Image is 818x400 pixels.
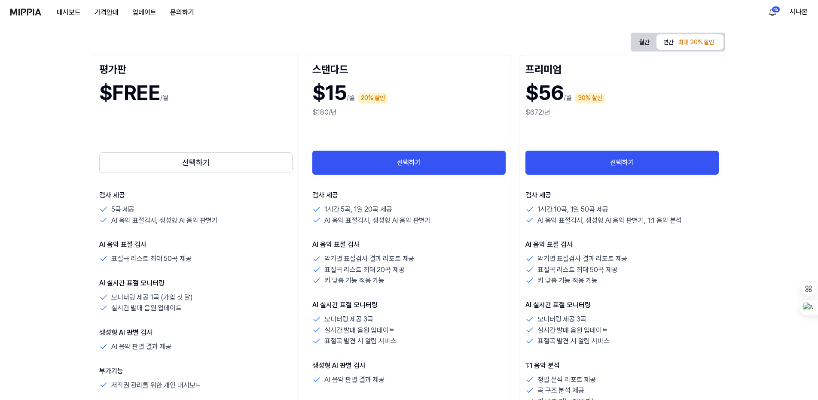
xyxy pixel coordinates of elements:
[324,215,431,226] p: AI 음악 표절검사, 생성형 AI 음악 판별기
[525,151,719,175] button: 선택하기
[125,4,163,21] button: 업데이트
[525,79,564,107] h1: $56
[88,4,125,21] button: 가격안내
[324,275,385,286] p: 키 맞춤 기능 적용 가능
[676,37,717,48] div: 최대 30% 할인
[324,204,392,215] p: 1시간 5곡, 1일 20곡 제공
[537,385,584,396] p: 곡 구조 분석 제공
[564,93,572,103] p: /월
[324,314,373,325] p: 모니터링 제공 3곡
[525,239,719,250] p: AI 음악 표절 검사
[525,300,719,310] p: AI 실시간 표절 모니터링
[163,4,201,21] button: 문의하기
[525,190,719,200] p: 검사 제공
[125,0,163,24] a: 업데이트
[324,374,385,385] p: AI 음악 판별 결과 제공
[111,253,191,264] p: 표절곡 리스트 최대 50곡 제공
[99,151,293,175] a: 선택하기
[312,61,506,75] div: 스탠다드
[537,264,617,276] p: 표절곡 리스트 최대 50곡 제공
[575,93,605,103] div: 30% 할인
[767,7,778,17] img: 알림
[324,264,404,276] p: 표절곡 리스트 최대 20곡 제공
[312,239,506,250] p: AI 음악 표절 검사
[324,253,414,264] p: 악기별 표절검사 결과 리포트 제공
[312,361,506,371] p: 생성형 AI 판별 검사
[99,278,293,288] p: AI 실시간 표절 모니터링
[537,253,627,264] p: 악기별 표절검사 결과 리포트 제공
[324,336,397,347] p: 표절곡 발견 시 알림 서비스
[99,190,293,200] p: 검사 제공
[324,325,395,336] p: 실시간 발매 음원 업데이트
[111,204,134,215] p: 5곡 제공
[632,36,656,49] button: 월간
[111,380,201,391] p: 저작권 관리를 위한 개인 대시보드
[111,303,182,314] p: 실시간 발매 음원 업데이트
[10,9,41,15] img: logo
[772,6,780,13] div: 45
[525,361,719,371] p: 1:1 음악 분석
[312,300,506,310] p: AI 실시간 표절 모니터링
[99,366,293,376] p: 부가기능
[537,275,598,286] p: 키 맞춤 기능 적용 가능
[347,93,355,103] p: /월
[160,93,168,103] p: /월
[525,61,719,75] div: 프리미엄
[525,107,719,118] div: $672/년
[99,327,293,338] p: 생성형 AI 판별 검사
[312,79,347,107] h1: $15
[99,239,293,250] p: AI 음악 표절 검사
[312,107,506,118] div: $180/년
[537,374,596,385] p: 정밀 분석 리포트 제공
[111,215,218,226] p: AI 음악 표절검사, 생성형 AI 음악 판별기
[537,314,586,325] p: 모니터링 제공 3곡
[537,336,610,347] p: 표절곡 발견 시 알림 서비스
[99,152,293,173] button: 선택하기
[111,292,193,303] p: 모니터링 제공 1곡 (가입 첫 달)
[790,7,808,17] button: 시나몬
[656,34,723,50] button: 연간
[537,215,682,226] p: AI 음악 표절검사, 생성형 AI 음악 판별기, 1:1 음악 분석
[358,93,388,103] div: 20% 할인
[99,79,160,107] h1: $FREE
[50,4,88,21] button: 대시보드
[537,325,608,336] p: 실시간 발매 음원 업데이트
[312,151,506,175] button: 선택하기
[111,341,171,352] p: AI 음악 판별 결과 제공
[312,190,506,200] p: 검사 제공
[537,204,608,215] p: 1시간 10곡, 1일 50곡 제공
[99,61,293,75] div: 평가판
[766,5,779,19] button: 알림45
